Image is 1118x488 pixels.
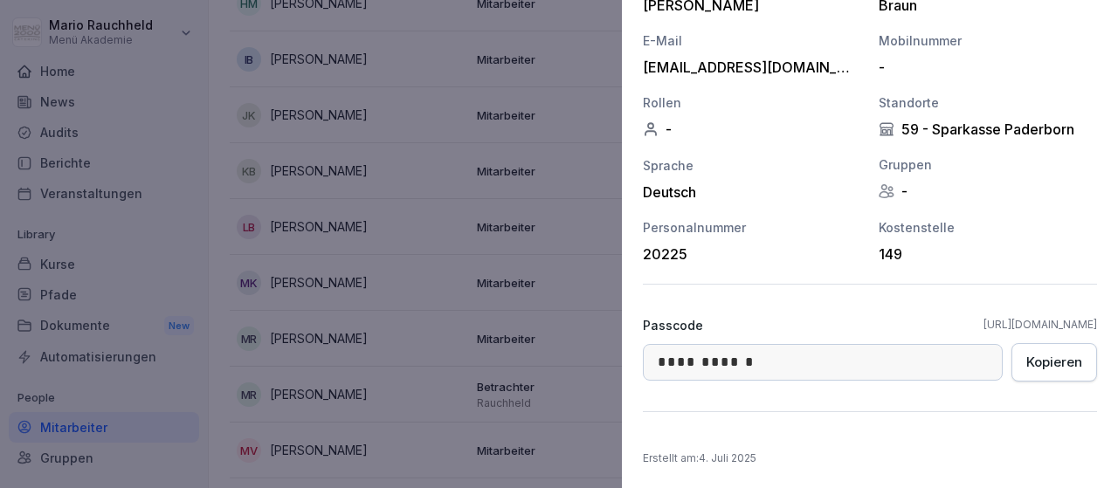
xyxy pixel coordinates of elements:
div: - [879,58,1088,76]
div: Sprache [643,156,861,175]
div: Kopieren [1026,353,1082,372]
div: Deutsch [643,183,861,201]
div: Kostenstelle [879,218,1097,237]
div: - [879,182,1097,200]
div: - [643,120,861,138]
div: Standorte [879,93,1097,112]
div: Rollen [643,93,861,112]
p: Passcode [643,316,703,334]
div: Personalnummer [643,218,861,237]
div: Mobilnummer [879,31,1097,50]
div: 149 [879,245,1088,263]
button: Kopieren [1011,343,1097,381]
p: Erstellt am : 4. Juli 2025 [643,450,1097,466]
div: [EMAIL_ADDRESS][DOMAIN_NAME] [643,58,852,76]
div: E-Mail [643,31,861,50]
div: 20225 [643,245,852,263]
div: 59 - Sparkasse Paderborn [879,120,1097,138]
div: Gruppen [879,155,1097,174]
a: [URL][DOMAIN_NAME] [983,317,1097,333]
